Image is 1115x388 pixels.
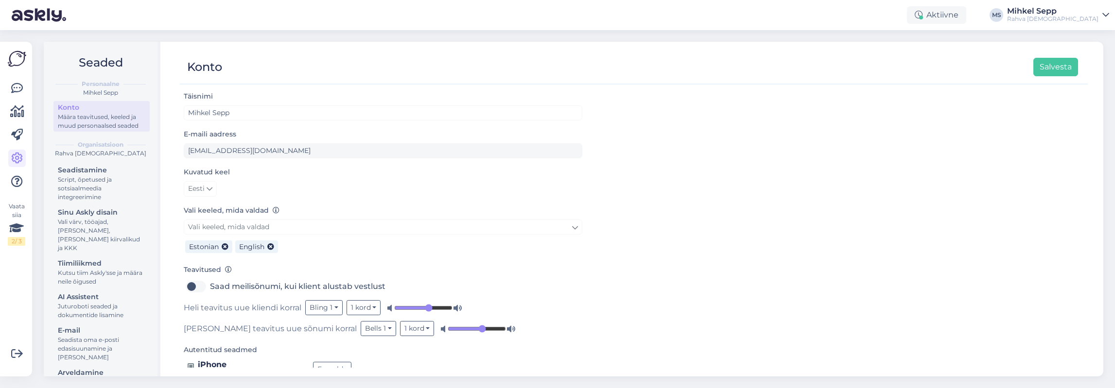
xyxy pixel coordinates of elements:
div: E-mail [58,325,145,336]
a: Vali keeled, mida valdad [184,219,582,235]
button: Salvesta [1033,58,1078,76]
div: Mihkel Sepp [52,88,150,97]
div: Konto [187,58,222,76]
button: Eemalda [313,362,351,377]
div: Tiimiliikmed [58,258,145,269]
div: Konto [58,102,145,113]
a: TiimiliikmedKutsu tiim Askly'sse ja määra neile õigused [53,257,150,287]
input: Sisesta nimi [184,105,582,120]
div: Heli teavitus uue kliendi korral [184,300,582,315]
label: Täisnimi [184,91,213,101]
div: Kutsu tiim Askly'sse ja määra neile õigused [58,269,145,286]
button: 1 kord [347,300,381,315]
div: AI Assistent [58,292,145,302]
div: Mihkel Sepp [1007,7,1098,15]
div: Juturoboti seaded ja dokumentide lisamine [58,302,145,320]
button: 1 kord [400,321,435,336]
div: Seadistamine [58,165,145,175]
div: Rahva [DEMOGRAPHIC_DATA] [1007,15,1098,23]
div: Määra teavitused, keeled ja muud personaalsed seaded [58,113,145,130]
div: Vali värv, tööajad, [PERSON_NAME], [PERSON_NAME] kiirvalikud ja KKK [58,218,145,253]
a: KontoMäära teavitused, keeled ja muud personaalsed seaded [53,101,150,132]
b: Organisatsioon [78,140,123,149]
button: Bells 1 [361,321,396,336]
h2: Seaded [52,53,150,72]
label: E-maili aadress [184,129,236,139]
div: iPhone [198,359,305,371]
a: Sinu Askly disainVali värv, tööajad, [PERSON_NAME], [PERSON_NAME] kiirvalikud ja KKK [53,206,150,254]
a: Eesti [184,181,217,197]
div: 2 / 3 [8,237,25,246]
span: Estonian [189,242,219,251]
label: Saad meilisõnumi, kui klient alustab vestlust [210,279,385,294]
input: Sisesta e-maili aadress [184,143,582,158]
img: Askly Logo [8,50,26,68]
a: E-mailSeadista oma e-posti edasisuunamine ja [PERSON_NAME] [53,324,150,363]
div: [PERSON_NAME] teavitus uue sõnumi korral [184,321,582,336]
span: Eesti [188,184,205,194]
div: Sinu Askly disain [58,207,145,218]
a: Mihkel SeppRahva [DEMOGRAPHIC_DATA] [1007,7,1109,23]
a: SeadistamineScript, õpetused ja sotsiaalmeedia integreerimine [53,164,150,203]
div: Vaata siia [8,202,25,246]
div: Aktiivne [907,6,966,24]
div: Script, õpetused ja sotsiaalmeedia integreerimine [58,175,145,202]
label: Kuvatud keel [184,167,230,177]
button: Bling 1 [305,300,343,315]
label: Vali keeled, mida valdad [184,205,279,216]
div: Rahva [DEMOGRAPHIC_DATA] [52,149,150,158]
span: Vali keeled, mida valdad [188,222,269,231]
label: Autentitud seadmed [184,345,257,355]
b: Personaalne [82,80,120,88]
label: Teavitused [184,265,232,275]
div: Arveldamine [58,368,145,378]
span: English [239,242,264,251]
div: MS [990,8,1003,22]
a: AI AssistentJuturoboti seaded ja dokumentide lisamine [53,290,150,321]
div: Seadista oma e-posti edasisuunamine ja [PERSON_NAME] [58,336,145,362]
